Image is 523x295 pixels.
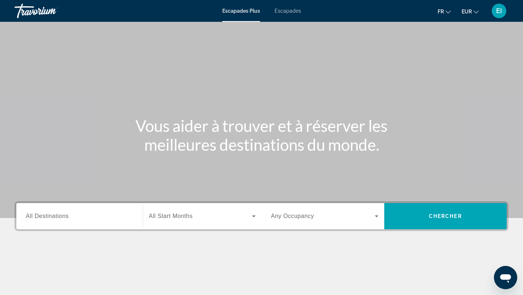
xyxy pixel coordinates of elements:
span: Any Occupancy [271,213,314,219]
button: Chercher [384,203,507,229]
font: EUR [462,9,472,15]
a: Escapades Plus [222,8,260,14]
h1: Vous aider à trouver et à réserver les meilleures destinations du monde. [125,116,398,154]
span: All Start Months [149,213,193,219]
iframe: Bouton de lancement de la fenêtre de messagerie [494,266,517,289]
a: Travorium [15,1,87,20]
button: Changer de langue [438,6,451,17]
span: All Destinations [26,213,69,219]
font: EI [496,7,502,15]
button: Changer de devise [462,6,479,17]
button: Menu utilisateur [490,3,508,19]
font: fr [438,9,444,15]
a: Escapades [275,8,301,14]
span: Chercher [429,213,462,219]
div: Widget de recherche [16,203,507,229]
